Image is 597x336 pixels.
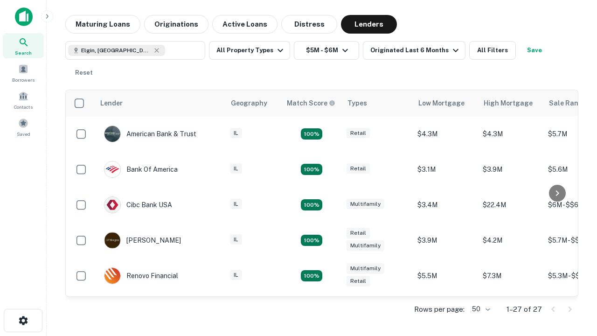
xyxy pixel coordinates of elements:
[230,163,242,174] div: IL
[414,304,465,315] p: Rows per page:
[104,232,181,249] div: [PERSON_NAME]
[520,41,549,60] button: Save your search to get updates of matches that match your search criteria.
[100,98,123,109] div: Lender
[294,41,359,60] button: $5M - $6M
[347,199,384,210] div: Multifamily
[15,49,32,56] span: Search
[347,128,370,139] div: Retail
[104,196,172,213] div: Cibc Bank USA
[478,152,543,187] td: $3.9M
[69,63,99,82] button: Reset
[418,98,465,109] div: Low Mortgage
[230,270,242,280] div: IL
[413,90,478,116] th: Low Mortgage
[347,98,367,109] div: Types
[507,304,542,315] p: 1–27 of 27
[468,302,492,316] div: 50
[413,152,478,187] td: $3.1M
[341,15,397,34] button: Lenders
[301,128,322,140] div: Matching Properties: 7, hasApolloMatch: undefined
[104,267,178,284] div: Renovo Financial
[413,187,478,223] td: $3.4M
[209,41,290,60] button: All Property Types
[104,126,120,142] img: picture
[478,116,543,152] td: $4.3M
[301,235,322,246] div: Matching Properties: 4, hasApolloMatch: undefined
[104,232,120,248] img: picture
[370,45,461,56] div: Originated Last 6 Months
[230,234,242,245] div: IL
[484,98,533,109] div: High Mortgage
[3,114,44,140] a: Saved
[17,130,30,138] span: Saved
[231,98,267,109] div: Geography
[301,270,322,281] div: Matching Properties: 4, hasApolloMatch: undefined
[347,163,370,174] div: Retail
[347,228,370,238] div: Retail
[469,41,516,60] button: All Filters
[3,33,44,58] a: Search
[81,46,151,55] span: Elgin, [GEOGRAPHIC_DATA], [GEOGRAPHIC_DATA]
[104,161,120,177] img: picture
[144,15,208,34] button: Originations
[281,90,342,116] th: Capitalize uses an advanced AI algorithm to match your search with the best lender. The match sco...
[287,98,333,108] h6: Match Score
[104,197,120,213] img: picture
[287,98,335,108] div: Capitalize uses an advanced AI algorithm to match your search with the best lender. The match sco...
[413,294,478,329] td: $2.2M
[104,126,196,142] div: American Bank & Trust
[550,231,597,276] iframe: Chat Widget
[14,103,33,111] span: Contacts
[281,15,337,34] button: Distress
[95,90,225,116] th: Lender
[342,90,413,116] th: Types
[65,15,140,34] button: Maturing Loans
[104,161,178,178] div: Bank Of America
[301,199,322,210] div: Matching Properties: 4, hasApolloMatch: undefined
[104,268,120,284] img: picture
[478,90,543,116] th: High Mortgage
[301,164,322,175] div: Matching Properties: 4, hasApolloMatch: undefined
[225,90,281,116] th: Geography
[413,116,478,152] td: $4.3M
[212,15,278,34] button: Active Loans
[347,276,370,287] div: Retail
[15,7,33,26] img: capitalize-icon.png
[3,87,44,112] a: Contacts
[478,223,543,258] td: $4.2M
[478,294,543,329] td: $3.1M
[478,258,543,294] td: $7.3M
[230,199,242,210] div: IL
[3,60,44,85] a: Borrowers
[347,240,384,251] div: Multifamily
[12,76,35,84] span: Borrowers
[347,263,384,274] div: Multifamily
[413,223,478,258] td: $3.9M
[413,258,478,294] td: $5.5M
[230,128,242,139] div: IL
[363,41,465,60] button: Originated Last 6 Months
[478,187,543,223] td: $22.4M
